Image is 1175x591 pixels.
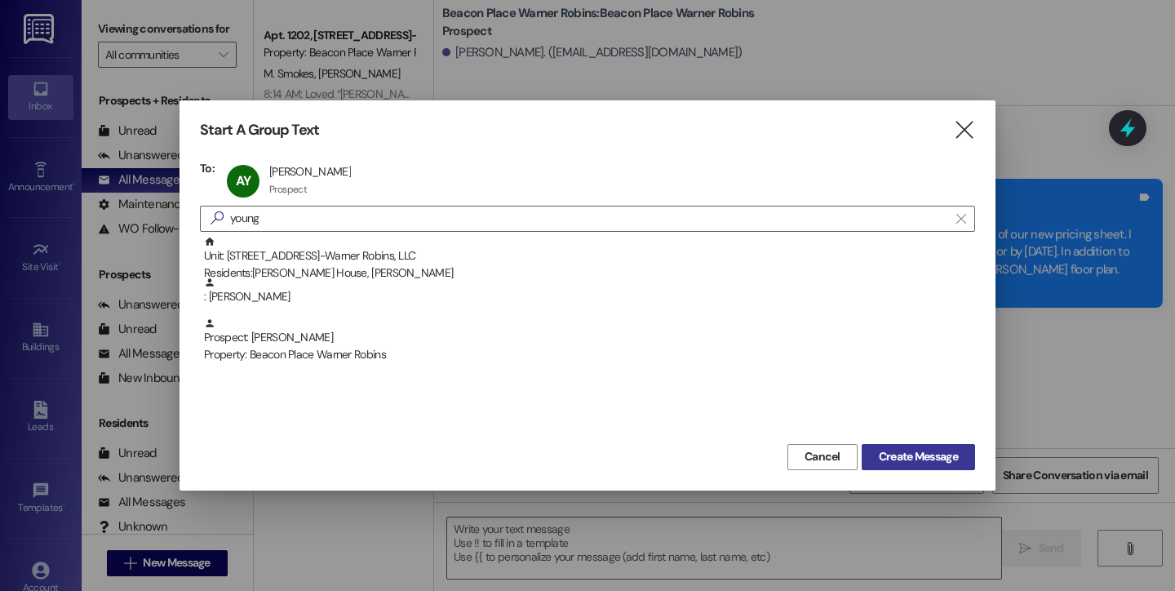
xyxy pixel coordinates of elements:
[948,207,974,231] button: Clear text
[879,448,958,465] span: Create Message
[805,448,840,465] span: Cancel
[269,183,307,196] div: Prospect
[230,207,948,230] input: Search for any contact or apartment
[953,122,975,139] i: 
[787,444,858,470] button: Cancel
[200,161,215,176] h3: To:
[204,346,975,363] div: Property: Beacon Place Warner Robins
[204,264,975,282] div: Residents: [PERSON_NAME] House, [PERSON_NAME]
[200,318,975,358] div: Prospect: [PERSON_NAME]Property: Beacon Place Warner Robins
[204,318,975,364] div: Prospect: [PERSON_NAME]
[269,164,351,179] div: [PERSON_NAME]
[862,444,975,470] button: Create Message
[200,236,975,277] div: Unit: [STREET_ADDRESS]-Warner Robins, LLCResidents:[PERSON_NAME] House, [PERSON_NAME]
[204,236,975,282] div: Unit: [STREET_ADDRESS]-Warner Robins, LLC
[200,277,975,318] div: : [PERSON_NAME]
[236,172,251,189] span: AY
[204,277,975,305] div: : [PERSON_NAME]
[200,121,319,140] h3: Start A Group Text
[204,210,230,227] i: 
[956,212,965,225] i: 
